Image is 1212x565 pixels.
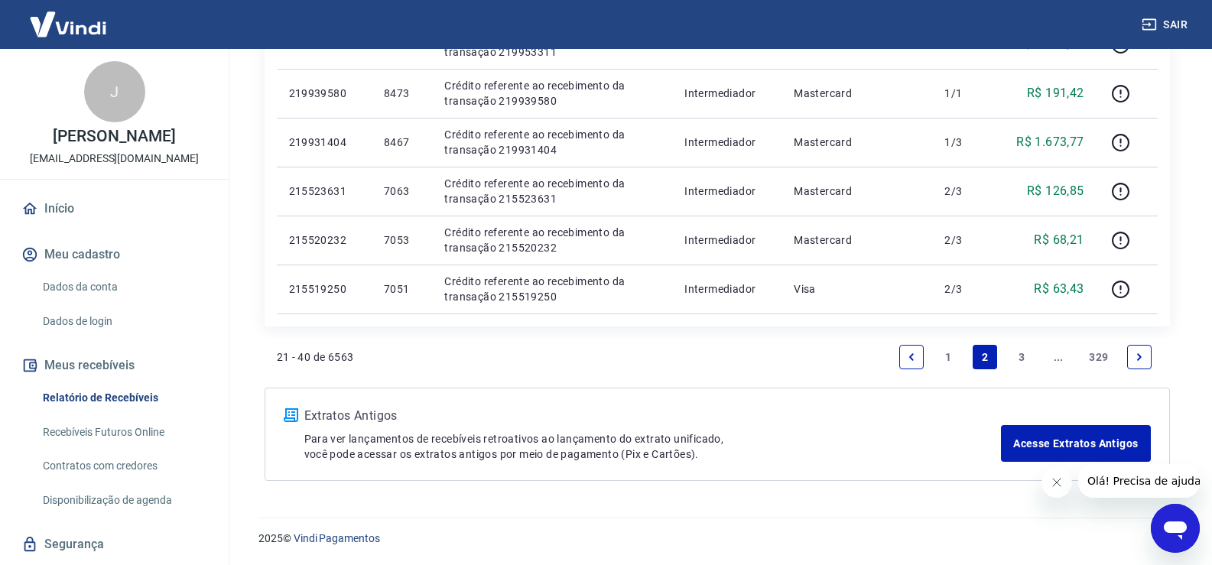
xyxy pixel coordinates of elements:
[304,431,1002,462] p: Para ver lançamentos de recebíveis retroativos ao lançamento do extrato unificado, você pode aces...
[684,86,769,101] p: Intermediador
[1078,464,1200,498] iframe: Mensagem da empresa
[1041,467,1072,498] iframe: Fechar mensagem
[1139,11,1194,39] button: Sair
[1127,345,1152,369] a: Next page
[444,78,660,109] p: Crédito referente ao recebimento da transação 219939580
[18,1,118,47] img: Vindi
[444,176,660,206] p: Crédito referente ao recebimento da transação 215523631
[384,86,420,101] p: 8473
[944,232,989,248] p: 2/3
[794,281,920,297] p: Visa
[53,128,175,144] p: [PERSON_NAME]
[1001,425,1150,462] a: Acesse Extratos Antigos
[37,417,210,448] a: Recebíveis Futuros Online
[289,183,359,199] p: 215523631
[289,281,359,297] p: 215519250
[944,135,989,150] p: 1/3
[304,407,1002,425] p: Extratos Antigos
[1027,182,1084,200] p: R$ 126,85
[893,339,1157,375] ul: Pagination
[1151,504,1200,553] iframe: Botão para abrir a janela de mensagens
[1009,345,1034,369] a: Page 3
[899,345,924,369] a: Previous page
[684,183,769,199] p: Intermediador
[1027,84,1084,102] p: R$ 191,42
[384,183,420,199] p: 7063
[18,192,210,226] a: Início
[37,450,210,482] a: Contratos com credores
[1034,280,1084,298] p: R$ 63,43
[684,135,769,150] p: Intermediador
[284,408,298,422] img: ícone
[444,274,660,304] p: Crédito referente ao recebimento da transação 215519250
[9,11,128,23] span: Olá! Precisa de ajuda?
[794,183,920,199] p: Mastercard
[684,281,769,297] p: Intermediador
[794,232,920,248] p: Mastercard
[384,135,420,150] p: 8467
[258,531,1175,547] p: 2025 ©
[684,232,769,248] p: Intermediador
[936,345,960,369] a: Page 1
[1016,133,1084,151] p: R$ 1.673,77
[384,232,420,248] p: 7053
[384,281,420,297] p: 7051
[18,528,210,561] a: Segurança
[794,135,920,150] p: Mastercard
[37,271,210,303] a: Dados da conta
[18,238,210,271] button: Meu cadastro
[18,349,210,382] button: Meus recebíveis
[973,345,997,369] a: Page 2 is your current page
[277,349,354,365] p: 21 - 40 de 6563
[444,127,660,157] p: Crédito referente ao recebimento da transação 219931404
[37,306,210,337] a: Dados de login
[1083,345,1114,369] a: Page 329
[1034,231,1084,249] p: R$ 68,21
[84,61,145,122] div: J
[444,225,660,255] p: Crédito referente ao recebimento da transação 215520232
[1046,345,1071,369] a: Jump forward
[289,232,359,248] p: 215520232
[944,281,989,297] p: 2/3
[794,86,920,101] p: Mastercard
[37,485,210,516] a: Disponibilização de agenda
[289,86,359,101] p: 219939580
[944,86,989,101] p: 1/1
[30,151,199,167] p: [EMAIL_ADDRESS][DOMAIN_NAME]
[944,183,989,199] p: 2/3
[294,532,380,544] a: Vindi Pagamentos
[37,382,210,414] a: Relatório de Recebíveis
[289,135,359,150] p: 219931404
